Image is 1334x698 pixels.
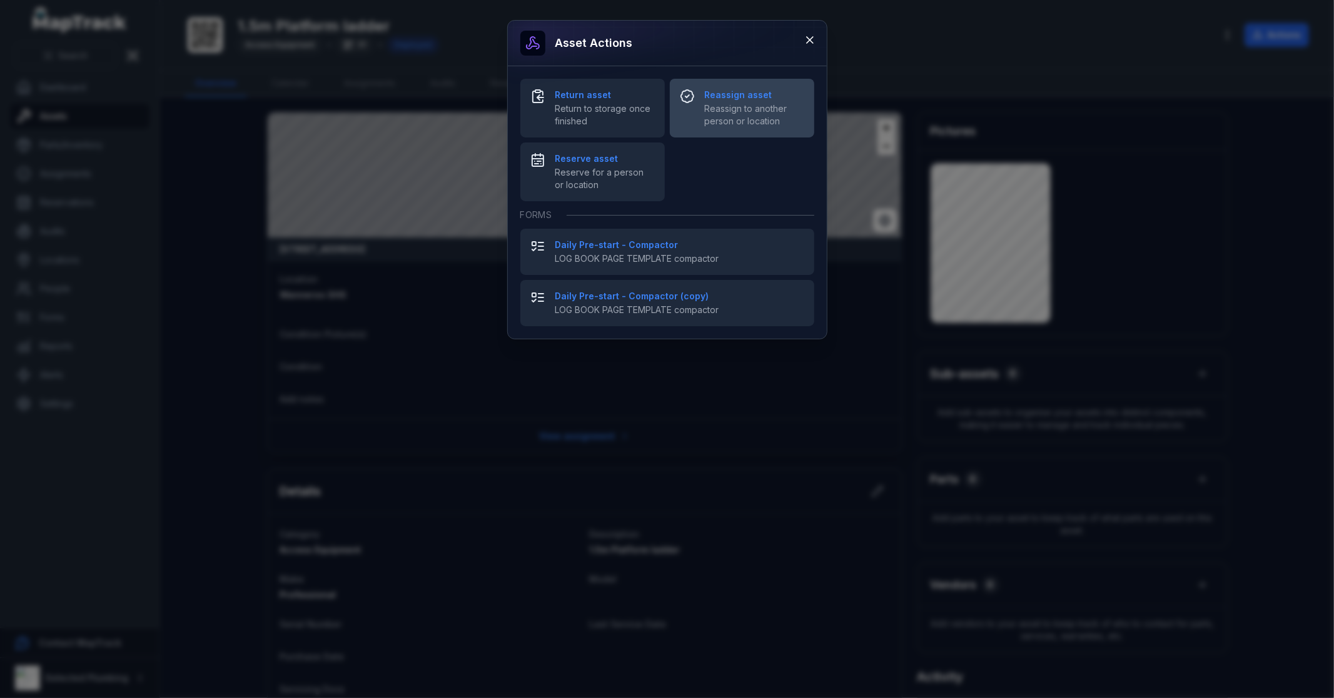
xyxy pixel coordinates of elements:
[555,290,804,302] strong: Daily Pre-start - Compactor (copy)
[555,34,633,52] h3: Asset actions
[520,229,814,275] button: Daily Pre-start - CompactorLOG BOOK PAGE TEMPLATE compactor
[520,280,814,326] button: Daily Pre-start - Compactor (copy)LOG BOOK PAGE TEMPLATE compactor
[555,304,804,316] span: LOG BOOK PAGE TEMPLATE compactor
[555,89,655,101] strong: Return asset
[555,166,655,191] span: Reserve for a person or location
[520,79,665,137] button: Return assetReturn to storage once finished
[705,102,804,127] span: Reassign to another person or location
[670,79,814,137] button: Reassign assetReassign to another person or location
[555,252,804,265] span: LOG BOOK PAGE TEMPLATE compactor
[520,201,814,229] div: Forms
[555,152,655,165] strong: Reserve asset
[520,142,665,201] button: Reserve assetReserve for a person or location
[555,102,655,127] span: Return to storage once finished
[705,89,804,101] strong: Reassign asset
[555,239,804,251] strong: Daily Pre-start - Compactor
